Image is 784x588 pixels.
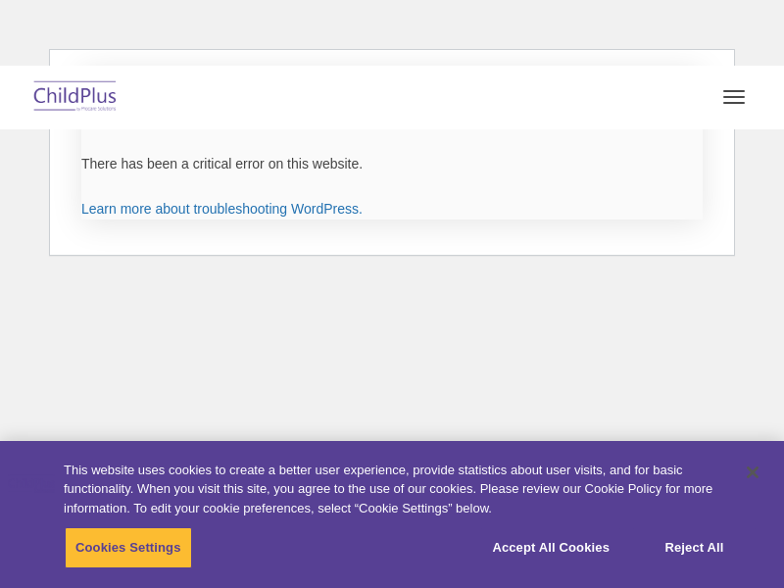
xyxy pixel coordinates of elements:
[731,451,774,494] button: Close
[81,201,363,217] a: Learn more about troubleshooting WordPress.
[29,74,122,121] img: ChildPlus by Procare Solutions
[481,527,620,568] button: Accept All Cookies
[64,461,729,518] div: This website uses cookies to create a better user experience, provide statistics about user visit...
[633,527,756,568] button: Reject All
[81,154,703,174] p: There has been a critical error on this website.
[65,527,192,568] button: Cookies Settings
